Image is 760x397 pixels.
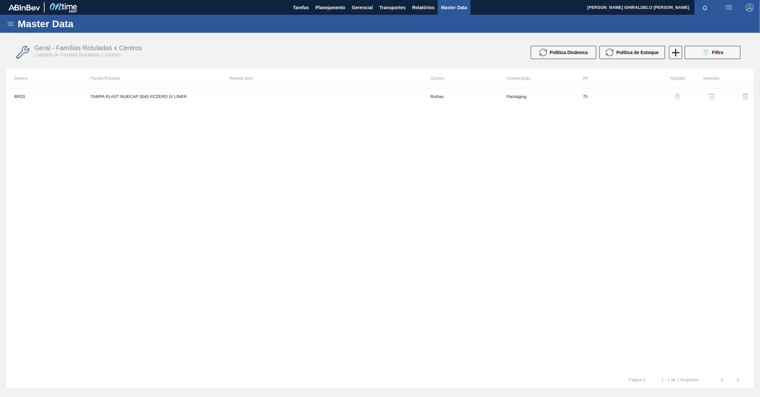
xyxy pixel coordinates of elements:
div: Nova Família Rotulada x Centro [668,46,681,59]
button: delete-icon [738,89,753,104]
div: Atualizar Política de Estoque em Massa [599,46,668,59]
button: Filtro [685,46,740,59]
th: Coordenação [499,69,575,88]
th: Carteira [423,69,499,88]
td: Página : 1 [621,372,653,383]
button: Notificações [694,3,715,12]
th: Destino [7,69,83,88]
button: Política de Estoque [599,46,665,59]
td: 75 [575,88,651,105]
img: TNhmsLtSVTkK8tSr43FrP2fwEKptu5GPRR3wAAAABJRU5ErkJggg== [9,5,40,10]
img: userActions [725,4,732,11]
span: Gerencial [352,4,373,11]
button: Política Dinâmica [531,46,596,59]
th: Autopilot [651,69,685,88]
div: Configuração Auto Pilot [655,89,685,104]
span: Transportes [379,4,406,11]
h1: Master Data [18,20,134,28]
span: Relatórios [412,4,434,11]
img: shopping-cart-icon [708,93,715,100]
th: Família Rotulada [83,69,221,88]
span: Política Dinâmica [550,50,588,55]
img: auto-pilot-icon [674,93,681,100]
div: Atualizar Política Dinâmica [531,46,599,59]
span: Política de Estoque [616,50,658,55]
div: Excluir Família Rotulada X Centro [723,89,753,104]
button: auto-pilot-icon [670,89,685,104]
div: Ver Materiais [689,89,719,104]
th: Materiais [685,69,719,88]
span: Master Data [441,4,467,11]
td: Rolhas [423,88,499,105]
span: Listagem de Famílias Rotuladas x Centros [34,52,121,57]
td: BR20 [7,88,83,105]
td: TAMPA PLAST INJECAP 3040 PCZERO S/ LINER [83,88,221,105]
th: Material ativo [221,69,423,88]
th: HP [575,69,651,88]
img: Logout [746,4,753,11]
button: shopping-cart-icon [704,89,719,104]
span: Geral - Famílias Rotuladas x Centros [34,44,142,51]
span: Filtro [712,50,724,55]
img: delete-icon [742,92,750,100]
td: 1 - 1 de 1 Registros [654,372,706,383]
td: Packaging [499,88,575,105]
div: Filtrar Família Rotulada x Centro [681,46,744,59]
span: Tarefas [293,4,309,11]
span: Planejamento [315,4,345,11]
